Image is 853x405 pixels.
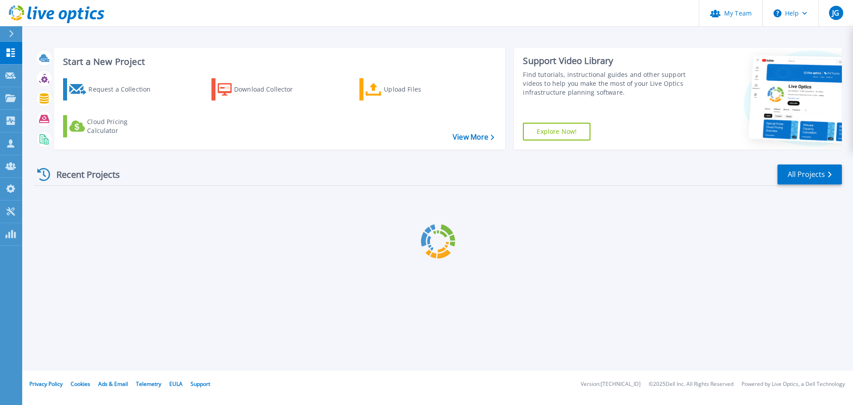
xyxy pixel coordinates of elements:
a: All Projects [777,164,842,184]
span: JG [832,9,839,16]
li: Version: [TECHNICAL_ID] [581,381,641,387]
div: Request a Collection [88,80,159,98]
a: Explore Now! [523,123,590,140]
div: Find tutorials, instructional guides and other support videos to help you make the most of your L... [523,70,690,97]
div: Support Video Library [523,55,690,67]
a: View More [453,133,494,141]
div: Upload Files [384,80,455,98]
a: Request a Collection [63,78,162,100]
div: Download Collector [234,80,305,98]
a: Ads & Email [98,380,128,388]
li: © 2025 Dell Inc. All Rights Reserved [649,381,733,387]
a: Support [191,380,210,388]
a: Privacy Policy [29,380,63,388]
li: Powered by Live Optics, a Dell Technology [741,381,845,387]
a: Cloud Pricing Calculator [63,115,162,137]
div: Recent Projects [34,164,132,185]
a: EULA [169,380,183,388]
div: Cloud Pricing Calculator [87,117,158,135]
a: Download Collector [211,78,311,100]
a: Cookies [71,380,90,388]
a: Telemetry [136,380,161,388]
a: Upload Files [359,78,458,100]
h3: Start a New Project [63,57,494,67]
